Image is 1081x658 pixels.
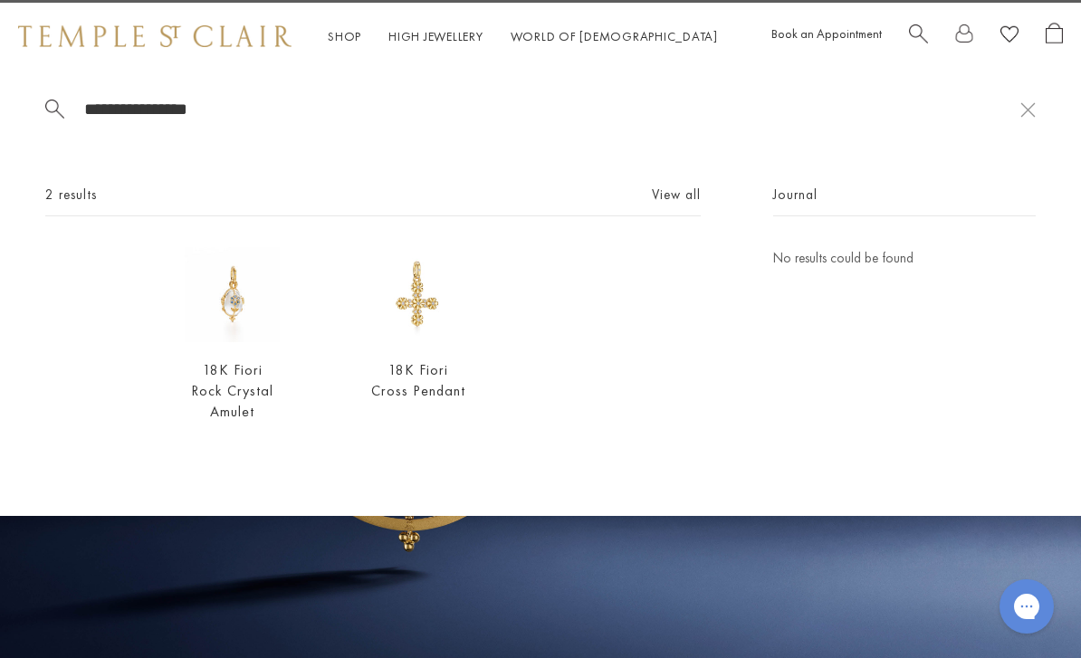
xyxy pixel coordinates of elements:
[45,184,97,206] span: 2 results
[185,247,280,342] a: P56889-E11FIORMXP56889-E11FIORMX
[652,185,701,205] a: View all
[328,28,361,44] a: ShopShop
[185,247,280,342] img: P56889-E11FIORMX
[370,247,465,342] a: 18K Fiori Cross Pendant18K Fiori Cross Pendant
[370,247,465,342] img: 18K Fiori Cross Pendant
[771,25,882,42] a: Book an Appointment
[909,23,928,51] a: Search
[1000,23,1019,51] a: View Wishlist
[18,25,292,47] img: Temple St. Clair
[388,28,483,44] a: High JewelleryHigh Jewellery
[1046,23,1063,51] a: Open Shopping Bag
[773,184,818,206] span: Journal
[990,573,1063,640] iframe: Gorgias live chat messenger
[371,360,465,400] a: 18K Fiori Cross Pendant
[328,25,718,48] nav: Main navigation
[191,360,273,421] a: 18K Fiori Rock Crystal Amulet
[511,28,718,44] a: World of [DEMOGRAPHIC_DATA]World of [DEMOGRAPHIC_DATA]
[773,247,1036,270] p: No results could be found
